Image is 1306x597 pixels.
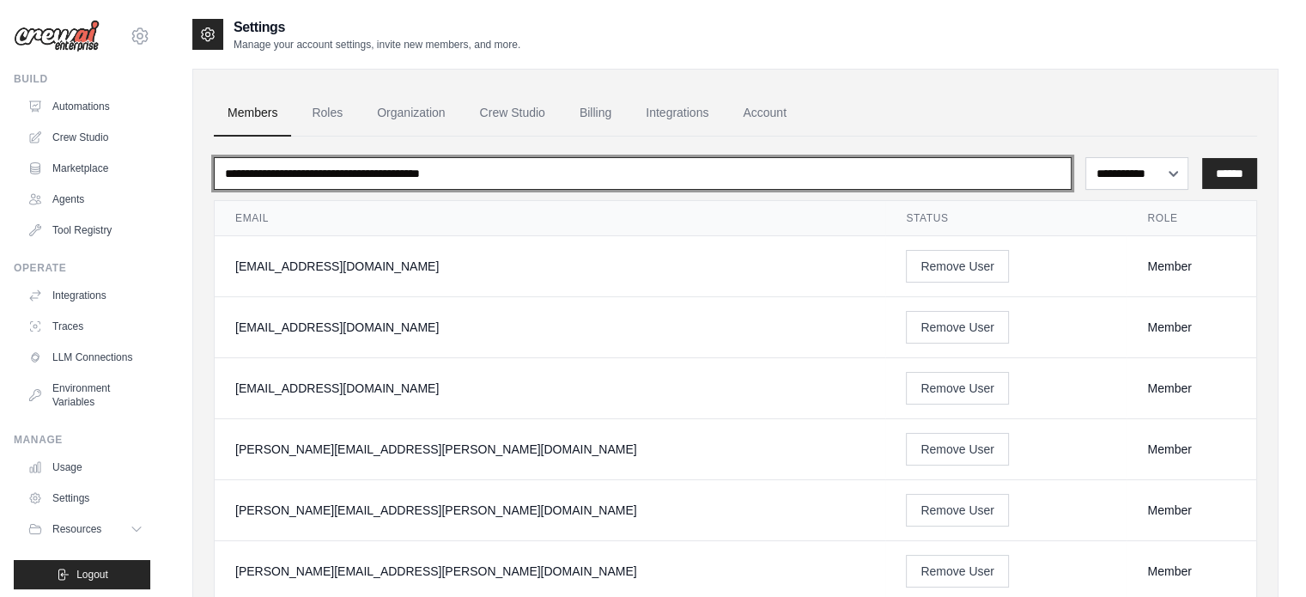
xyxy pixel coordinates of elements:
[234,38,520,52] p: Manage your account settings, invite new members, and more.
[235,319,865,336] div: [EMAIL_ADDRESS][DOMAIN_NAME]
[21,155,150,182] a: Marketplace
[1127,201,1256,236] th: Role
[21,484,150,512] a: Settings
[21,216,150,244] a: Tool Registry
[1147,258,1236,275] div: Member
[363,90,459,137] a: Organization
[1147,380,1236,397] div: Member
[21,93,150,120] a: Automations
[906,494,1009,527] button: Remove User
[21,282,150,309] a: Integrations
[52,522,101,536] span: Resources
[1147,563,1236,580] div: Member
[214,90,291,137] a: Members
[1147,502,1236,519] div: Member
[21,344,150,371] a: LLM Connections
[21,313,150,340] a: Traces
[215,201,885,236] th: Email
[1147,319,1236,336] div: Member
[235,502,865,519] div: [PERSON_NAME][EMAIL_ADDRESS][PERSON_NAME][DOMAIN_NAME]
[14,20,100,52] img: Logo
[235,563,865,580] div: [PERSON_NAME][EMAIL_ADDRESS][PERSON_NAME][DOMAIN_NAME]
[906,433,1009,466] button: Remove User
[21,454,150,481] a: Usage
[234,17,520,38] h2: Settings
[235,441,865,458] div: [PERSON_NAME][EMAIL_ADDRESS][PERSON_NAME][DOMAIN_NAME]
[885,201,1127,236] th: Status
[1147,441,1236,458] div: Member
[906,372,1009,405] button: Remove User
[235,258,865,275] div: [EMAIL_ADDRESS][DOMAIN_NAME]
[21,124,150,151] a: Crew Studio
[76,568,108,582] span: Logout
[14,72,150,86] div: Build
[632,90,722,137] a: Integrations
[906,555,1009,588] button: Remove User
[235,380,865,397] div: [EMAIL_ADDRESS][DOMAIN_NAME]
[14,560,150,589] button: Logout
[906,311,1009,344] button: Remove User
[21,375,150,416] a: Environment Variables
[21,186,150,213] a: Agents
[906,250,1009,283] button: Remove User
[729,90,800,137] a: Account
[21,515,150,543] button: Resources
[298,90,356,137] a: Roles
[14,261,150,275] div: Operate
[566,90,625,137] a: Billing
[14,433,150,447] div: Manage
[466,90,559,137] a: Crew Studio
